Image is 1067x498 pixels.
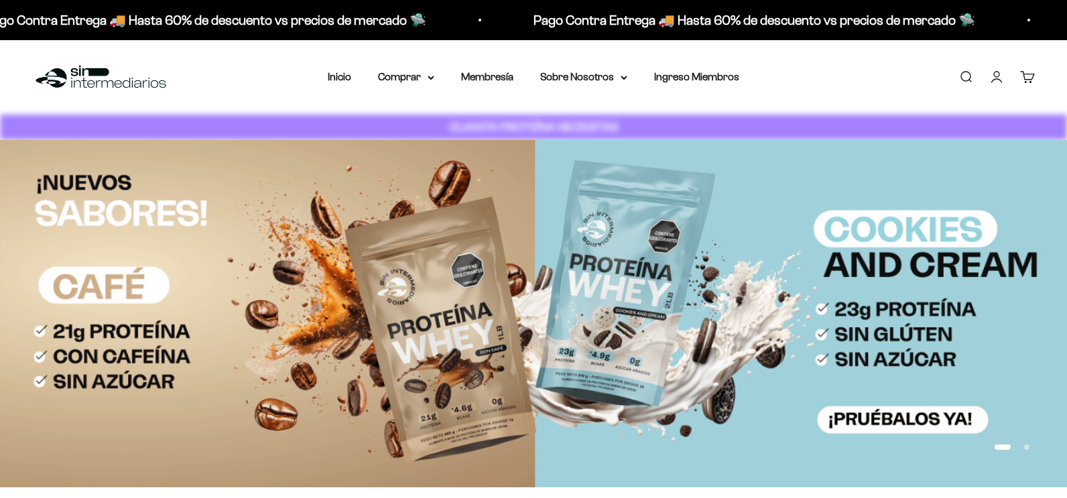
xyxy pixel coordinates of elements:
[449,120,619,134] strong: CUANTA PROTEÍNA NECESITAS
[654,71,739,82] a: Ingreso Miembros
[461,71,513,82] a: Membresía
[378,68,434,86] summary: Comprar
[328,71,351,82] a: Inicio
[531,9,972,31] p: Pago Contra Entrega 🚚 Hasta 60% de descuento vs precios de mercado 🛸
[540,68,627,86] summary: Sobre Nosotros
